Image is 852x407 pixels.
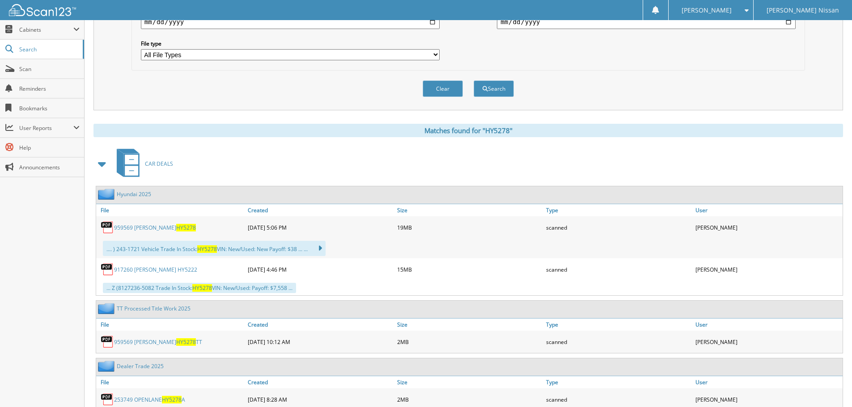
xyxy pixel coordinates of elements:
span: Announcements [19,164,80,171]
div: 19MB [395,218,544,236]
a: Type [544,376,693,388]
span: Help [19,144,80,151]
img: scan123-logo-white.svg [9,4,76,16]
div: [PERSON_NAME] [693,333,843,351]
span: Reminders [19,85,80,92]
div: scanned [544,218,693,236]
label: File type [141,40,440,47]
span: User Reports [19,124,73,132]
span: [PERSON_NAME] [682,8,732,13]
a: 253749 OPENLANEHY5278A [114,396,185,403]
div: [DATE] 4:46 PM [246,260,395,278]
a: Created [246,204,395,216]
span: HY5278 [176,338,196,346]
a: 959569 [PERSON_NAME]HY5278TT [114,338,202,346]
a: 917260 [PERSON_NAME] HY5222 [114,266,197,273]
div: scanned [544,333,693,351]
div: .... ) 243-1721 Vehicle Trade In Stock: VIN: New/Used: New Payoff: $38 ... ... [103,241,326,256]
span: HY5278 [176,224,196,231]
a: File [96,376,246,388]
span: HY5278 [162,396,182,403]
a: Created [246,319,395,331]
img: folder2.png [98,189,117,200]
a: Size [395,319,544,331]
span: HY5278 [192,284,212,292]
a: Dealer Trade 2025 [117,362,164,370]
button: Search [474,80,514,97]
img: PDF.png [101,335,114,348]
a: File [96,204,246,216]
a: Size [395,204,544,216]
div: scanned [544,260,693,278]
img: PDF.png [101,393,114,406]
span: [PERSON_NAME] Nissan [767,8,839,13]
input: end [497,15,796,29]
a: Created [246,376,395,388]
a: Hyundai 2025 [117,190,151,198]
div: ... Z (8127236-5082 Trade In Stock: VIN: New/Used: Payoff: $7,558 ... [103,283,296,293]
div: Matches found for "HY5278" [93,124,843,137]
a: User [693,319,843,331]
a: File [96,319,246,331]
span: Search [19,46,78,53]
span: Cabinets [19,26,73,34]
div: [DATE] 10:12 AM [246,333,395,351]
img: folder2.png [98,303,117,314]
img: folder2.png [98,361,117,372]
img: PDF.png [101,263,114,276]
a: User [693,204,843,216]
div: [PERSON_NAME] [693,260,843,278]
a: Type [544,319,693,331]
a: Type [544,204,693,216]
div: [PERSON_NAME] [693,218,843,236]
a: User [693,376,843,388]
div: 15MB [395,260,544,278]
iframe: Chat Widget [807,364,852,407]
input: start [141,15,440,29]
a: CAR DEALS [111,146,173,181]
div: 2MB [395,333,544,351]
a: Size [395,376,544,388]
img: PDF.png [101,221,114,234]
a: 959569 [PERSON_NAME]HY5278 [114,224,196,231]
a: TT Processed Title Work 2025 [117,305,191,312]
span: Scan [19,65,80,73]
span: CAR DEALS [145,160,173,168]
button: Clear [423,80,463,97]
span: HY5278 [197,245,217,253]
div: [DATE] 5:06 PM [246,218,395,236]
span: Bookmarks [19,105,80,112]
